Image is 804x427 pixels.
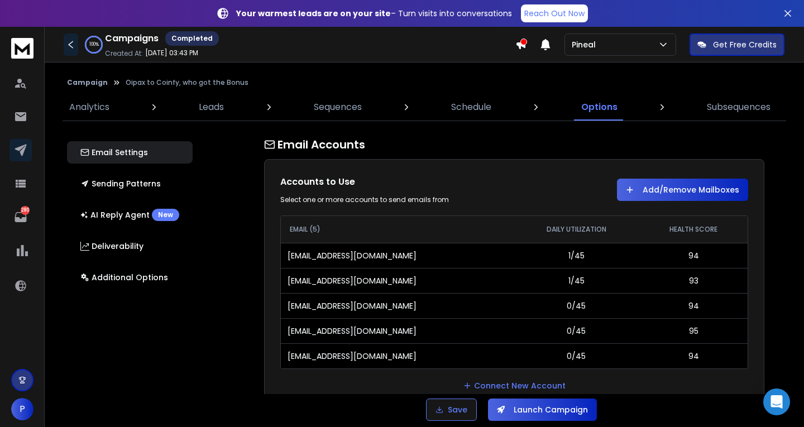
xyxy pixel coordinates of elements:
[89,41,99,48] p: 100 %
[165,31,219,46] div: Completed
[451,100,491,114] p: Schedule
[444,94,498,121] a: Schedule
[67,204,193,226] button: AI Reply AgentNew
[640,318,748,343] td: 95
[281,216,513,243] th: EMAIL (5)
[264,137,764,152] h1: Email Accounts
[67,235,193,257] button: Deliverability
[640,343,748,368] td: 94
[288,325,417,337] p: [EMAIL_ADDRESS][DOMAIN_NAME]
[617,179,748,201] button: Add/Remove Mailboxes
[280,175,503,189] h1: Accounts to Use
[67,78,108,87] button: Campaign
[63,94,116,121] a: Analytics
[488,399,597,421] button: Launch Campaign
[463,380,566,391] a: Connect New Account
[11,398,33,420] button: P
[288,351,417,362] p: [EMAIL_ADDRESS][DOMAIN_NAME]
[21,206,30,215] p: 280
[288,275,417,286] p: [EMAIL_ADDRESS][DOMAIN_NAME]
[280,195,503,204] div: Select one or more accounts to send emails from
[581,100,618,114] p: Options
[11,38,33,59] img: logo
[513,268,640,293] td: 1/45
[145,49,198,57] p: [DATE] 03:43 PM
[640,216,748,243] th: HEALTH SCORE
[572,39,600,50] p: Pineal
[288,250,417,261] p: [EMAIL_ADDRESS][DOMAIN_NAME]
[105,32,159,45] h1: Campaigns
[513,243,640,268] td: 1/45
[80,241,143,252] p: Deliverability
[192,94,231,121] a: Leads
[690,33,784,56] button: Get Free Credits
[521,4,588,22] a: Reach Out Now
[152,209,179,221] div: New
[199,100,224,114] p: Leads
[288,300,417,311] p: [EMAIL_ADDRESS][DOMAIN_NAME]
[69,100,109,114] p: Analytics
[640,268,748,293] td: 93
[763,388,790,415] div: Open Intercom Messenger
[307,94,368,121] a: Sequences
[513,293,640,318] td: 0/45
[80,178,161,189] p: Sending Patterns
[80,147,148,158] p: Email Settings
[575,94,624,121] a: Options
[713,39,777,50] p: Get Free Credits
[513,216,640,243] th: DAILY UTILIZATION
[9,206,32,228] a: 280
[236,8,391,19] strong: Your warmest leads are on your site
[426,399,477,421] button: Save
[80,272,168,283] p: Additional Options
[314,100,362,114] p: Sequences
[640,293,748,318] td: 94
[105,49,143,58] p: Created At:
[80,209,179,221] p: AI Reply Agent
[524,8,585,19] p: Reach Out Now
[126,78,248,87] p: Oipax to Coinfy, who got the Bonus
[700,94,777,121] a: Subsequences
[707,100,770,114] p: Subsequences
[640,243,748,268] td: 94
[67,266,193,289] button: Additional Options
[67,141,193,164] button: Email Settings
[513,343,640,368] td: 0/45
[236,8,512,19] p: – Turn visits into conversations
[67,172,193,195] button: Sending Patterns
[513,318,640,343] td: 0/45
